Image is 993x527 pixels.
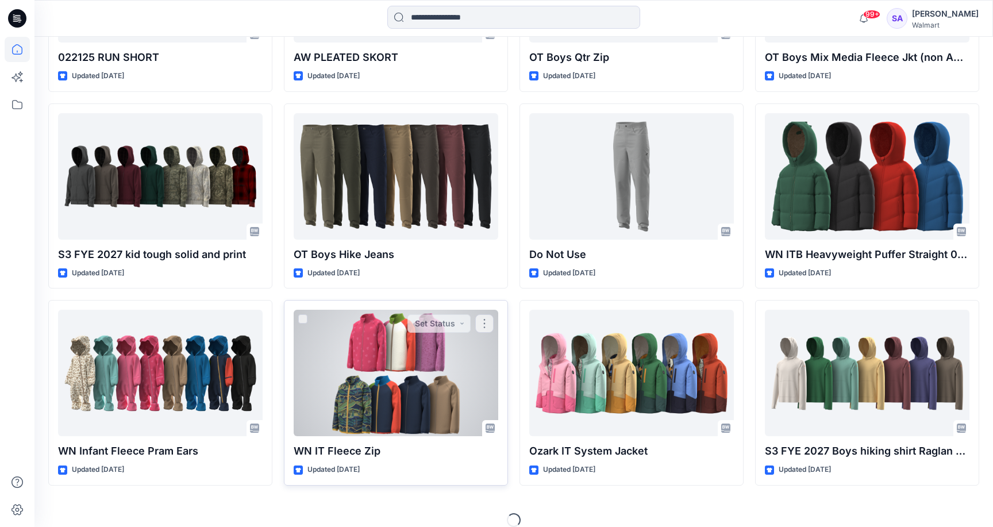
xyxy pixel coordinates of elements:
[912,7,979,21] div: [PERSON_NAME]
[529,443,734,459] p: Ozark IT System Jacket
[765,49,969,66] p: OT Boys Mix Media Fleece Jkt (non ASTM)
[72,70,124,82] p: Updated [DATE]
[307,464,360,476] p: Updated [DATE]
[543,464,595,476] p: Updated [DATE]
[529,310,734,436] a: Ozark IT System Jacket
[58,310,263,436] a: WN Infant Fleece Pram Ears
[765,113,969,240] a: WN ITB Heavyweight Puffer Straight 0929
[765,247,969,263] p: WN ITB Heavyweight Puffer Straight 0929
[58,49,263,66] p: 022125 RUN SHORT
[529,247,734,263] p: Do Not Use
[887,8,907,29] div: SA
[912,21,979,29] div: Walmart
[529,49,734,66] p: OT Boys Qtr Zip
[765,443,969,459] p: S3 FYE 2027 Boys hiking shirt Raglan Slv
[307,267,360,279] p: Updated [DATE]
[58,113,263,240] a: S3 FYE 2027 kid tough solid and print
[779,267,831,279] p: Updated [DATE]
[779,70,831,82] p: Updated [DATE]
[765,310,969,436] a: S3 FYE 2027 Boys hiking shirt Raglan Slv
[58,443,263,459] p: WN Infant Fleece Pram Ears
[529,113,734,240] a: Do Not Use
[294,247,498,263] p: OT Boys Hike Jeans
[307,70,360,82] p: Updated [DATE]
[294,443,498,459] p: WN IT Fleece Zip
[72,464,124,476] p: Updated [DATE]
[294,49,498,66] p: AW PLEATED SKORT
[543,70,595,82] p: Updated [DATE]
[294,113,498,240] a: OT Boys Hike Jeans
[72,267,124,279] p: Updated [DATE]
[294,310,498,436] a: WN IT Fleece Zip
[58,247,263,263] p: S3 FYE 2027 kid tough solid and print
[543,267,595,279] p: Updated [DATE]
[863,10,880,19] span: 99+
[779,464,831,476] p: Updated [DATE]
